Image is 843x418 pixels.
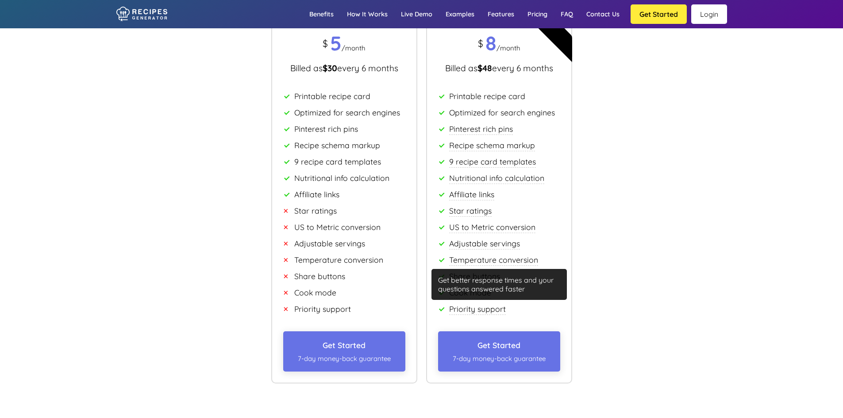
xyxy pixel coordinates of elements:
span: Nutritional info calculation [449,173,544,183]
span: Star ratings [294,206,337,215]
span: 7-day money-back guarantee [288,354,401,363]
strong: $30 [323,63,337,73]
span: Nutritional info calculation [294,173,389,183]
button: Get Started7-day money-back guarantee [283,331,405,372]
span: Affiliate links [449,189,494,199]
span: /month [497,44,520,52]
span: Priority support [294,304,351,314]
span: Pinterest rich pins [449,124,513,134]
span: Pinterest rich pins [294,124,358,134]
span: Cook mode [294,288,336,297]
span: 9 recipe card templates [294,157,381,166]
span: Recipe schema markup [449,140,535,150]
p: Billed as every 6 months [438,63,560,73]
a: Benefits [303,1,340,27]
span: Share buttons [294,271,345,281]
a: Contact us [580,1,626,27]
span: Priority support [449,304,506,314]
a: Examples [439,1,481,27]
a: Pricing [521,1,554,27]
p: Billed as every 6 months [283,63,405,73]
span: Temperature conversion [449,255,538,265]
span: 9 recipe card templates [449,157,536,166]
button: Get Started7-day money-back guarantee [438,331,560,372]
a: Features [481,1,521,27]
span: /month [342,44,366,52]
a: Login [691,4,727,24]
span: US to Metric conversion [449,222,535,232]
button: Get Started [631,4,687,24]
span: Optimized for search engines [449,107,555,117]
span: Temperature conversion [294,255,383,265]
span: 5 [330,34,342,52]
span: Adjustable servings [294,238,365,248]
strong: $48 [477,63,492,73]
span: $ [323,38,328,49]
span: 8 [485,34,497,52]
span: Affiliate links [294,189,339,199]
span: Star ratings [449,206,492,215]
span: 7-day money-back guarantee [443,354,556,363]
span: Printable recipe card [294,91,370,101]
span: Recipe schema markup [294,140,380,150]
a: FAQ [554,1,580,27]
a: Live demo [394,1,439,27]
span: Adjustable servings [449,238,520,248]
a: How it works [340,1,394,27]
span: Optimized for search engines [294,107,400,117]
span: $ [478,38,483,49]
span: Printable recipe card [449,91,525,101]
span: US to Metric conversion [294,222,381,232]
